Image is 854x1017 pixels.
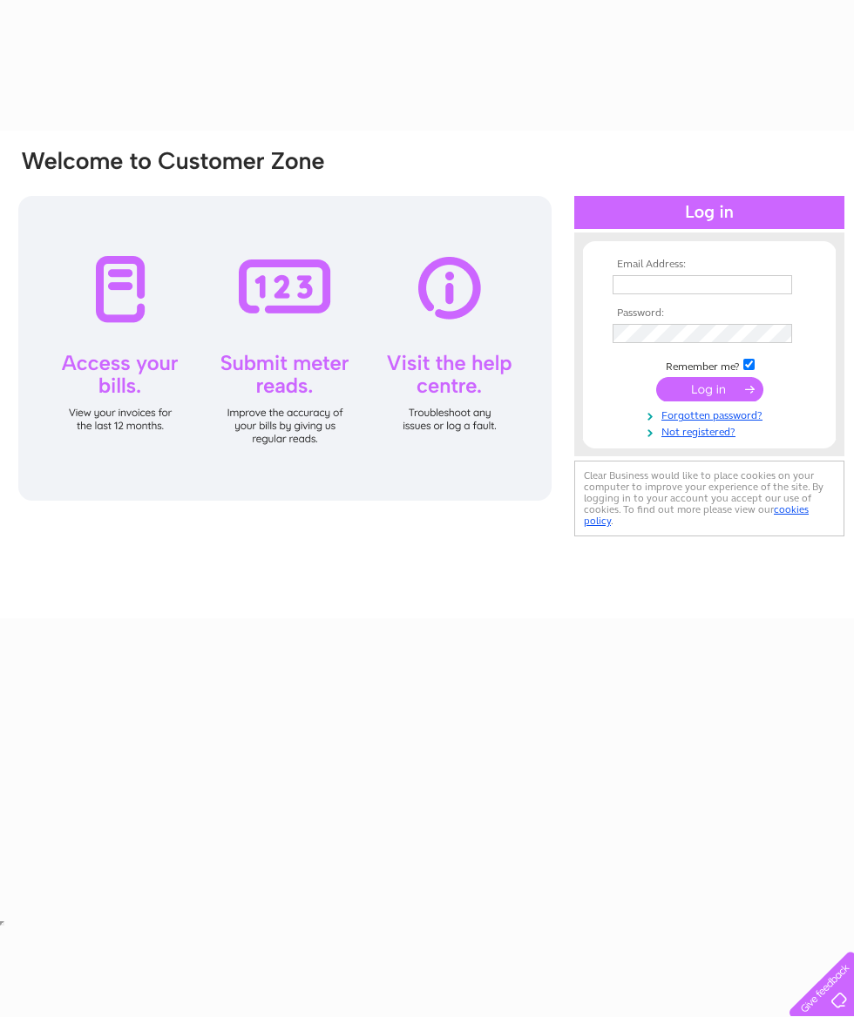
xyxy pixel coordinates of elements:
th: Password: [608,307,810,320]
a: cookies policy [584,503,809,527]
div: Clear Business would like to place cookies on your computer to improve your experience of the sit... [574,461,844,536]
a: Not registered? [613,422,810,439]
th: Email Address: [608,259,810,271]
td: Remember me? [608,356,810,374]
a: Forgotten password? [613,406,810,422]
input: Submit [656,377,763,401]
